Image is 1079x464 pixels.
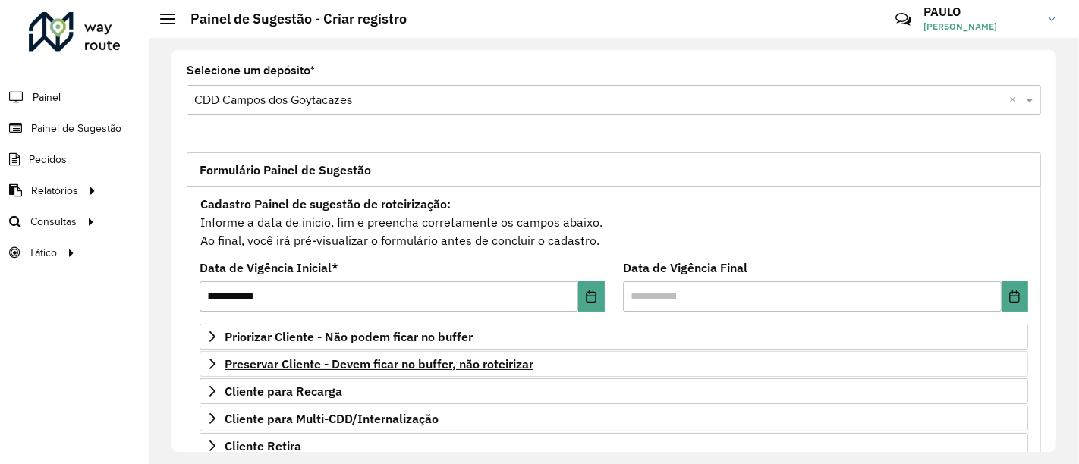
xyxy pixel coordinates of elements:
[923,5,1037,19] h3: PAULO
[31,121,121,136] span: Painel de Sugestão
[225,385,342,397] span: Cliente para Recarga
[923,20,1037,33] span: [PERSON_NAME]
[225,331,473,343] span: Priorizar Cliente - Não podem ficar no buffer
[200,324,1028,350] a: Priorizar Cliente - Não podem ficar no buffer
[200,378,1028,404] a: Cliente para Recarga
[578,281,605,312] button: Choose Date
[200,196,451,212] strong: Cadastro Painel de sugestão de roteirização:
[1002,281,1028,312] button: Choose Date
[29,245,57,261] span: Tático
[29,152,67,168] span: Pedidos
[887,3,920,36] a: Contato Rápido
[200,433,1028,459] a: Cliente Retira
[31,183,78,199] span: Relatórios
[33,89,61,105] span: Painel
[187,61,315,80] label: Selecione um depósito
[200,351,1028,377] a: Preservar Cliente - Devem ficar no buffer, não roteirizar
[200,164,371,176] span: Formulário Painel de Sugestão
[200,406,1028,431] a: Cliente para Multi-CDD/Internalização
[225,358,533,370] span: Preservar Cliente - Devem ficar no buffer, não roteirizar
[1009,91,1022,109] span: Clear all
[175,11,407,27] h2: Painel de Sugestão - Criar registro
[200,259,338,277] label: Data de Vigência Inicial
[225,412,439,425] span: Cliente para Multi-CDD/Internalização
[623,259,747,277] label: Data de Vigência Final
[30,214,77,230] span: Consultas
[200,194,1028,250] div: Informe a data de inicio, fim e preencha corretamente os campos abaixo. Ao final, você irá pré-vi...
[225,440,301,452] span: Cliente Retira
